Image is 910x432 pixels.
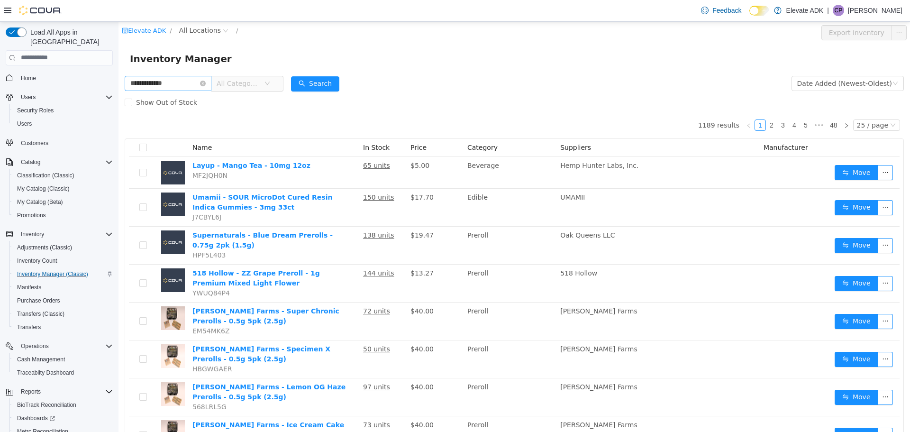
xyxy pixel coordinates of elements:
u: 138 units [245,210,276,217]
span: [PERSON_NAME] Farms [442,361,519,369]
span: Dashboards [13,413,113,424]
span: $40.00 [292,323,315,331]
span: Dashboards [17,414,55,422]
span: Users [21,93,36,101]
span: [PERSON_NAME] Farms [442,285,519,293]
span: In Stock [245,122,271,129]
img: Supernaturals - Blue Dream Prerolls - 0.75g 2pk (1.5g) placeholder [43,209,66,232]
a: Dashboards [13,413,59,424]
li: 5 [682,98,693,109]
a: icon: shopElevate ADK [3,5,47,12]
button: icon: swapMove [716,143,760,158]
a: Security Roles [13,105,57,116]
span: Catalog [21,158,40,166]
button: Export Inventory [703,3,773,18]
span: / [51,5,53,12]
span: Inventory Manager (Classic) [13,268,113,280]
span: Inventory Manager [11,29,119,45]
u: 97 units [245,361,272,369]
td: Preroll [345,357,438,395]
i: icon: down [146,59,152,65]
span: MF2JQH0N [74,150,109,157]
i: icon: down [772,101,777,107]
span: Price [292,122,308,129]
span: Purchase Orders [17,297,60,304]
button: Cash Management [9,353,117,366]
span: Hemp Hunter Labs, Inc. [442,140,520,147]
span: $40.00 [292,285,315,293]
span: Security Roles [13,105,113,116]
u: 72 units [245,285,272,293]
span: UMAMII [442,172,466,179]
span: J7CBYL6J [74,192,103,199]
button: My Catalog (Classic) [9,182,117,195]
a: Dashboards [9,412,117,425]
a: Purchase Orders [13,295,64,306]
button: icon: ellipsis [759,330,774,345]
a: Adjustments (Classic) [13,242,76,253]
button: Traceabilty Dashboard [9,366,117,379]
img: Roemer Farms - Ice Cream Cake Prerolls - 0.5g 5pk (2.5g) hero shot [43,398,66,422]
span: Adjustments (Classic) [17,244,72,251]
span: Manifests [13,282,113,293]
a: My Catalog (Classic) [13,183,73,194]
span: Users [13,118,113,129]
a: Traceabilty Dashboard [13,367,78,378]
span: YWUQ84P4 [74,267,111,275]
span: [PERSON_NAME] Farms [442,399,519,407]
span: Reports [17,386,113,397]
a: 518 Hollow - ZZ Grape Preroll - 1g Premium Mixed Light Flower [74,248,201,265]
span: Classification (Classic) [17,172,74,179]
a: [PERSON_NAME] Farms - Super Chronic Prerolls - 0.5g 5pk (2.5g) [74,285,221,303]
li: 2 [647,98,659,109]
span: Traceabilty Dashboard [13,367,113,378]
p: Elevate ADK [786,5,824,16]
button: icon: swapMove [716,254,760,269]
span: Category [349,122,379,129]
span: Transfers (Classic) [13,308,113,320]
i: icon: close-circle [82,59,87,64]
button: icon: swapMove [716,330,760,345]
span: $13.27 [292,248,315,255]
span: BioTrack Reconciliation [13,399,113,411]
span: $40.00 [292,361,315,369]
td: Preroll [345,205,438,243]
button: icon: ellipsis [759,178,774,193]
a: My Catalog (Beta) [13,196,67,208]
p: [PERSON_NAME] [848,5,902,16]
a: [PERSON_NAME] Farms - Ice Cream Cake Prerolls - 0.5g 5pk (2.5g) [74,399,226,417]
a: Umamii - SOUR MicroDot Cured Resin Indica Gummies - 3mg 33ct [74,172,214,189]
a: 5 [682,98,692,109]
button: icon: swapMove [716,292,760,307]
span: / [118,5,119,12]
button: icon: ellipsis [773,3,788,18]
u: 144 units [245,248,276,255]
span: Adjustments (Classic) [13,242,113,253]
li: 1189 results [580,98,621,109]
p: | [827,5,829,16]
span: Load All Apps in [GEOGRAPHIC_DATA] [27,28,113,46]
input: Dark Mode [749,6,769,16]
a: Inventory Count [13,255,61,267]
button: Security Roles [9,104,117,117]
button: icon: ellipsis [759,254,774,269]
span: Catalog [17,156,113,168]
a: 48 [709,98,722,109]
button: Catalog [2,156,117,169]
button: Classification (Classic) [9,169,117,182]
span: Customers [17,137,113,149]
a: Layup - Mango Tea - 10mg 12oz [74,140,192,147]
span: CP [835,5,843,16]
span: Manifests [17,284,41,291]
i: icon: down [774,59,780,65]
u: 50 units [245,323,272,331]
span: [PERSON_NAME] Farms [442,323,519,331]
span: Customers [21,139,48,147]
td: Beverage [345,135,438,167]
span: ••• [693,98,708,109]
button: Reports [17,386,45,397]
button: Inventory [17,229,48,240]
img: Umamii - SOUR MicroDot Cured Resin Indica Gummies - 3mg 33ct placeholder [43,171,66,194]
li: Next Page [722,98,734,109]
button: Transfers (Classic) [9,307,117,321]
